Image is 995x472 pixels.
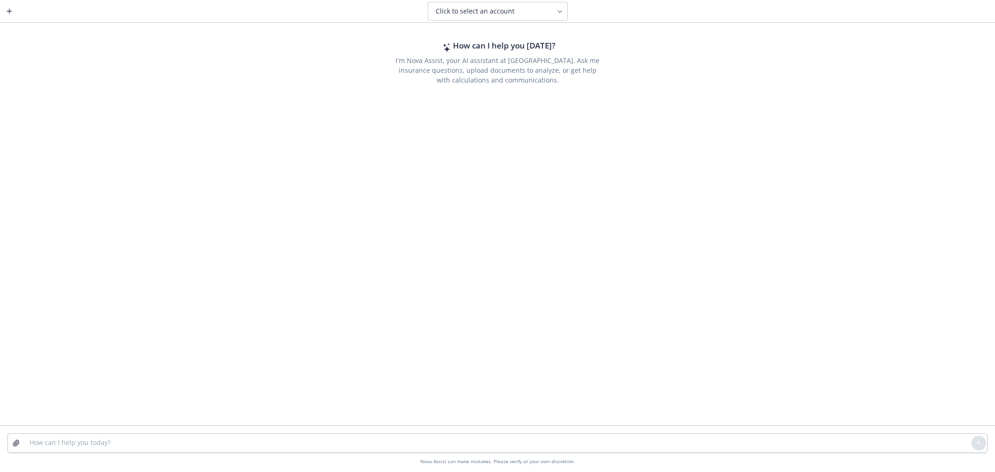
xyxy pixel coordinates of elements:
[436,7,515,16] span: Click to select an account
[2,4,17,19] button: Create a new chat
[453,40,556,52] h2: How can I help you [DATE]?
[393,56,602,85] p: I'm Nova Assist, your AI assistant at [GEOGRAPHIC_DATA]. Ask me insurance questions, upload docum...
[7,458,988,465] div: Nova Assist can make mistakes. Please verify at your own discretion.
[428,2,568,21] button: Click to select an account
